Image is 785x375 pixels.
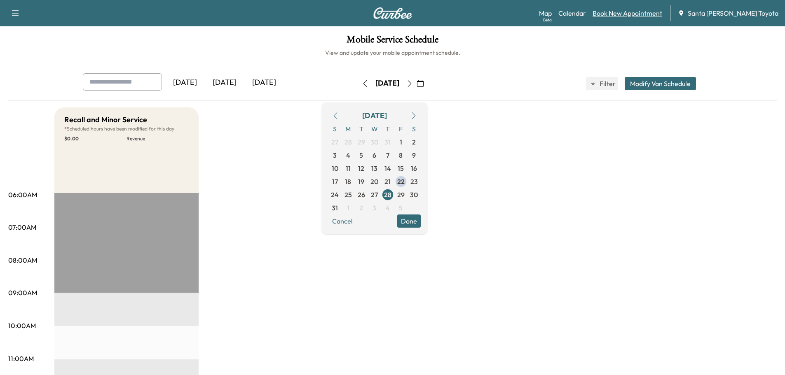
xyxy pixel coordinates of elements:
span: 19 [358,177,364,186]
p: 07:00AM [8,222,36,232]
img: Curbee Logo [373,7,412,19]
span: 18 [345,177,351,186]
span: S [328,122,342,135]
span: 5 [359,150,363,160]
button: Filter [586,77,618,90]
span: W [368,122,381,135]
a: MapBeta [539,8,552,18]
span: Filter [600,79,614,89]
span: 3 [333,150,337,160]
h5: Recall and Minor Service [64,114,147,126]
span: 4 [346,150,350,160]
h6: View and update your mobile appointment schedule. [8,49,777,57]
span: 14 [384,163,391,173]
span: T [381,122,394,135]
span: 2 [359,203,363,213]
span: 23 [410,177,418,186]
div: [DATE] [205,73,244,92]
span: 16 [411,163,417,173]
span: 8 [399,150,403,160]
span: 28 [384,190,391,200]
span: 11 [346,163,351,173]
span: 28 [344,137,352,147]
span: 30 [370,137,378,147]
span: 5 [399,203,403,213]
div: [DATE] [375,78,399,89]
p: Scheduled hours have been modified for this day [64,126,189,132]
span: 13 [371,163,377,173]
span: F [394,122,408,135]
span: 27 [371,190,378,200]
span: T [355,122,368,135]
span: 31 [332,203,338,213]
p: Revenue [127,135,189,142]
p: 10:00AM [8,321,36,331]
span: 9 [412,150,416,160]
span: 29 [358,137,365,147]
span: 10 [332,163,338,173]
button: Modify Van Schedule [625,77,696,90]
a: Calendar [558,8,586,18]
span: 6 [373,150,376,160]
a: Book New Appointment [593,8,662,18]
span: Santa [PERSON_NAME] Toyota [688,8,778,18]
span: 29 [397,190,405,200]
span: 12 [358,163,364,173]
span: 1 [400,137,402,147]
h1: Mobile Service Schedule [8,35,777,49]
span: 25 [344,190,352,200]
span: 20 [370,177,378,186]
span: 22 [397,177,405,186]
p: 11:00AM [8,354,34,363]
span: 31 [384,137,391,147]
span: S [408,122,421,135]
p: 08:00AM [8,255,37,265]
span: 24 [331,190,339,200]
button: Done [397,214,421,228]
span: 3 [373,203,376,213]
div: [DATE] [244,73,284,92]
span: 30 [410,190,418,200]
span: 26 [358,190,365,200]
p: 09:00AM [8,288,37,298]
span: M [342,122,355,135]
div: [DATE] [165,73,205,92]
span: 21 [384,177,391,186]
span: 1 [347,203,349,213]
span: 4 [386,203,390,213]
span: 27 [331,137,338,147]
div: [DATE] [362,110,387,121]
div: Beta [543,17,552,23]
span: 7 [386,150,389,160]
p: $ 0.00 [64,135,127,142]
button: Cancel [328,214,356,228]
span: 17 [332,177,338,186]
p: 06:00AM [8,190,37,200]
span: 15 [398,163,404,173]
span: 2 [412,137,416,147]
